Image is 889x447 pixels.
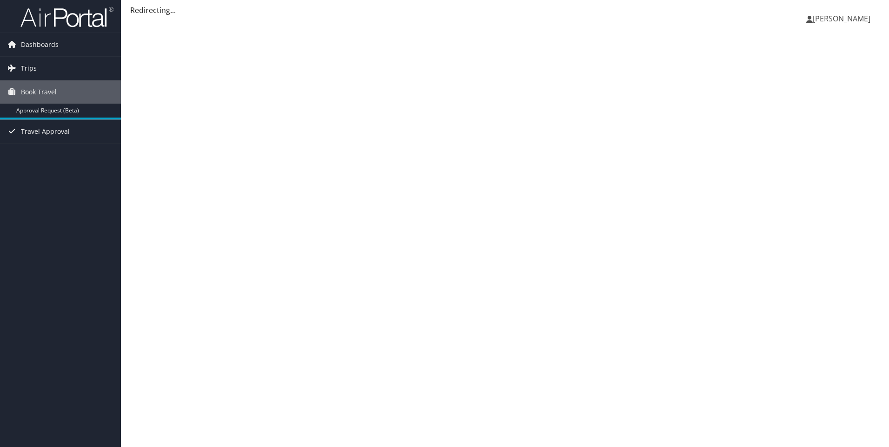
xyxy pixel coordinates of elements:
[813,13,870,24] span: [PERSON_NAME]
[20,6,113,28] img: airportal-logo.png
[806,5,880,33] a: [PERSON_NAME]
[21,57,37,80] span: Trips
[21,80,57,104] span: Book Travel
[130,5,880,16] div: Redirecting...
[21,33,59,56] span: Dashboards
[21,120,70,143] span: Travel Approval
